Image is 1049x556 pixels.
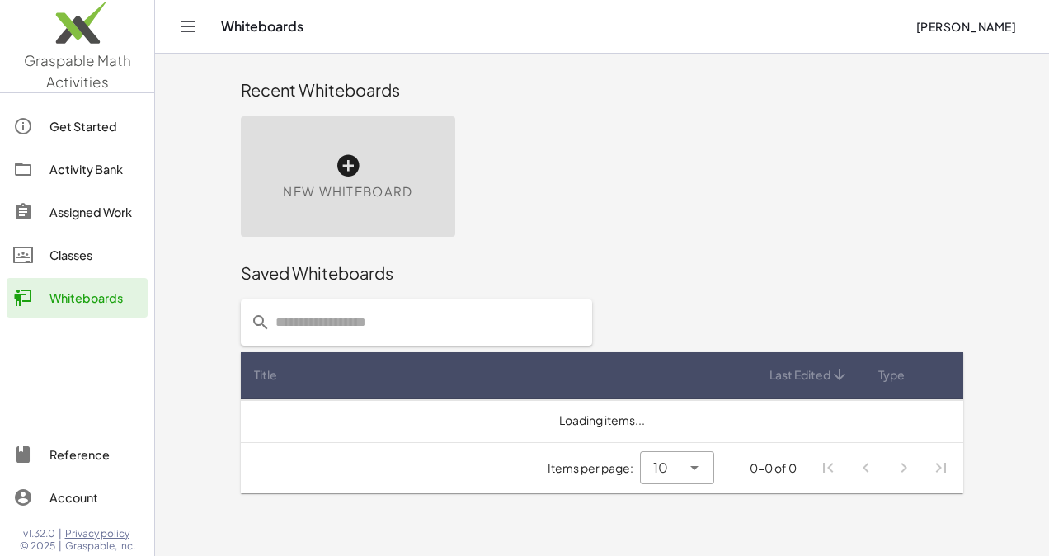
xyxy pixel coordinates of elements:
a: Account [7,478,148,517]
span: Last Edited [769,366,830,384]
div: Get Started [49,116,141,136]
span: | [59,527,62,540]
div: Whiteboards [49,288,141,308]
a: Reference [7,435,148,474]
a: Classes [7,235,148,275]
a: Privacy policy [65,527,135,540]
span: © 2025 [20,540,55,553]
button: Toggle navigation [175,13,201,40]
a: Activity Bank [7,149,148,189]
i: prepended action [251,313,270,332]
a: Get Started [7,106,148,146]
button: [PERSON_NAME] [902,12,1029,41]
span: Items per page: [548,459,640,477]
span: New Whiteboard [283,182,412,201]
span: 10 [653,458,668,478]
div: Reference [49,445,141,464]
span: [PERSON_NAME] [915,19,1016,34]
span: Title [254,366,277,384]
td: Loading items... [241,399,963,442]
div: Recent Whiteboards [241,78,963,101]
span: Graspable Math Activities [24,51,131,91]
div: Assigned Work [49,202,141,222]
div: Activity Bank [49,159,141,179]
div: 0-0 of 0 [750,459,797,477]
span: Type [878,366,905,384]
div: Classes [49,245,141,265]
div: Account [49,488,141,507]
a: Whiteboards [7,278,148,318]
a: Assigned Work [7,192,148,232]
nav: Pagination Navigation [810,450,960,488]
span: v1.32.0 [23,527,55,540]
span: Graspable, Inc. [65,540,135,553]
div: Saved Whiteboards [241,262,963,285]
span: | [59,540,62,553]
